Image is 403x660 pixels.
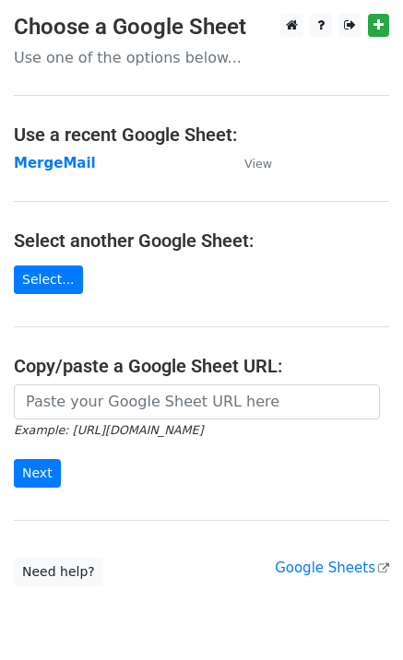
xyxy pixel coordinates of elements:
small: View [244,157,272,171]
small: Example: [URL][DOMAIN_NAME] [14,423,203,437]
a: Need help? [14,558,103,586]
h4: Copy/paste a Google Sheet URL: [14,355,389,377]
a: View [226,155,272,171]
input: Paste your Google Sheet URL here [14,384,380,419]
h4: Select another Google Sheet: [14,230,389,252]
a: MergeMail [14,155,96,171]
a: Select... [14,265,83,294]
a: Google Sheets [275,560,389,576]
h3: Choose a Google Sheet [14,14,389,41]
h4: Use a recent Google Sheet: [14,124,389,146]
input: Next [14,459,61,488]
p: Use one of the options below... [14,48,389,67]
